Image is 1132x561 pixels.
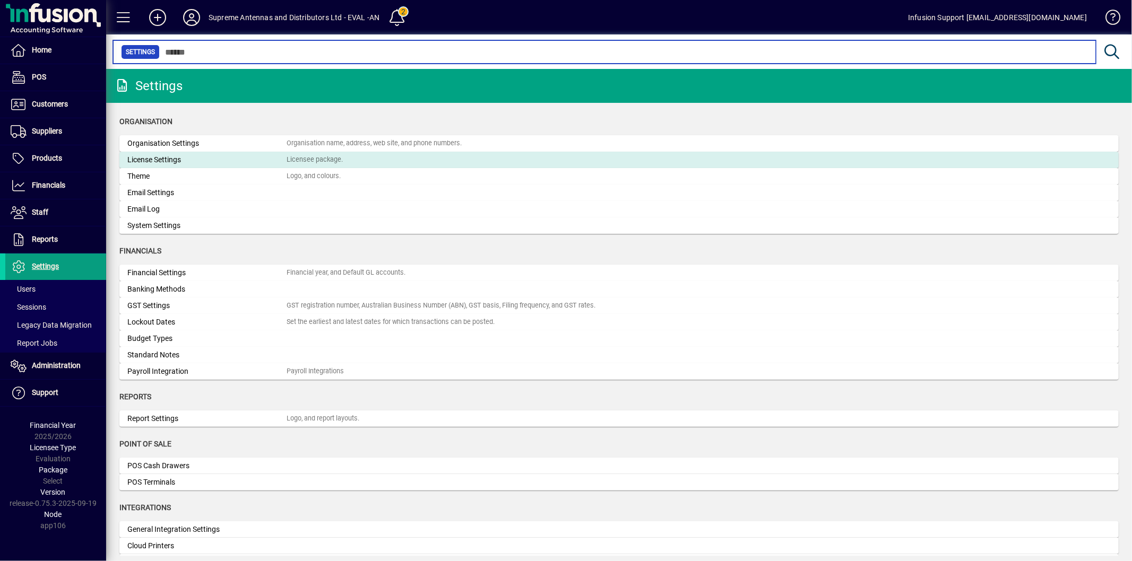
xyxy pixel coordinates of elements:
[119,281,1119,297] a: Banking Methods
[127,204,287,215] div: Email Log
[119,265,1119,281] a: Financial SettingsFinancial year, and Default GL accounts.
[119,458,1119,474] a: POS Cash Drawers
[5,226,106,253] a: Reports
[287,268,405,278] div: Financial year, and Default GL accounts.
[5,145,106,172] a: Products
[127,333,287,344] div: Budget Types
[5,91,106,118] a: Customers
[1098,2,1119,37] a: Knowledge Base
[5,334,106,352] a: Report Jobs
[32,154,62,162] span: Products
[287,138,462,148] div: Organisation name, address, web site, and phone numbers.
[39,466,67,474] span: Package
[32,388,58,397] span: Support
[127,171,287,182] div: Theme
[119,135,1119,152] a: Organisation SettingsOrganisation name, address, web site, and phone numbers.
[127,413,287,424] div: Report Settings
[41,488,66,496] span: Version
[30,421,76,429] span: Financial Year
[5,298,106,316] a: Sessions
[5,280,106,298] a: Users
[127,220,287,231] div: System Settings
[287,317,495,327] div: Set the earliest and latest dates for which transactions can be posted.
[5,64,106,91] a: POS
[11,303,46,311] span: Sessions
[127,540,287,551] div: Cloud Printers
[119,297,1119,314] a: GST SettingsGST registration number, Australian Business Number (ABN), GST basis, Filing frequenc...
[119,410,1119,427] a: Report SettingsLogo, and report layouts.
[119,392,151,401] span: Reports
[127,187,287,198] div: Email Settings
[209,9,379,26] div: Supreme Antennas and Distributors Ltd - EVAL -AN
[119,347,1119,363] a: Standard Notes
[119,538,1119,554] a: Cloud Printers
[287,366,344,376] div: Payroll Integrations
[127,138,287,149] div: Organisation Settings
[119,363,1119,380] a: Payroll IntegrationPayroll Integrations
[5,118,106,145] a: Suppliers
[119,521,1119,538] a: General Integration Settings
[127,300,287,311] div: GST Settings
[127,366,287,377] div: Payroll Integration
[127,267,287,278] div: Financial Settings
[287,171,341,181] div: Logo, and colours.
[126,47,155,57] span: Settings
[119,247,161,255] span: Financials
[127,524,287,535] div: General Integration Settings
[32,46,51,54] span: Home
[127,154,287,165] div: License Settings
[32,208,48,216] span: Staff
[287,155,343,165] div: Licensee package.
[32,73,46,81] span: POS
[119,314,1119,330] a: Lockout DatesSet the earliest and latest dates for which transactions can be posted.
[45,510,62,519] span: Node
[32,361,81,370] span: Administration
[5,316,106,334] a: Legacy Data Migration
[287,414,359,424] div: Logo, and report layouts.
[119,201,1119,217] a: Email Log
[127,317,287,328] div: Lockout Dates
[119,330,1119,347] a: Budget Types
[11,339,57,347] span: Report Jobs
[32,100,68,108] span: Customers
[287,301,595,311] div: GST registration number, Australian Business Number (ABN), GST basis, Filing frequency, and GST r...
[5,353,106,379] a: Administration
[32,262,59,270] span: Settings
[114,77,183,94] div: Settings
[908,9,1087,26] div: Infusion Support [EMAIL_ADDRESS][DOMAIN_NAME]
[5,172,106,199] a: Financials
[141,8,175,27] button: Add
[127,349,287,361] div: Standard Notes
[119,217,1119,234] a: System Settings
[32,127,62,135] span: Suppliers
[119,117,172,126] span: Organisation
[30,443,76,452] span: Licensee Type
[32,181,65,189] span: Financials
[119,440,171,448] span: Point of Sale
[5,199,106,226] a: Staff
[119,152,1119,168] a: License SettingsLicensee package.
[11,285,36,293] span: Users
[175,8,209,27] button: Profile
[119,503,171,512] span: Integrations
[119,185,1119,201] a: Email Settings
[119,168,1119,185] a: ThemeLogo, and colours.
[127,460,287,471] div: POS Cash Drawers
[119,474,1119,490] a: POS Terminals
[5,380,106,406] a: Support
[127,284,287,295] div: Banking Methods
[127,477,287,488] div: POS Terminals
[11,321,92,329] span: Legacy Data Migration
[32,235,58,243] span: Reports
[5,37,106,64] a: Home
